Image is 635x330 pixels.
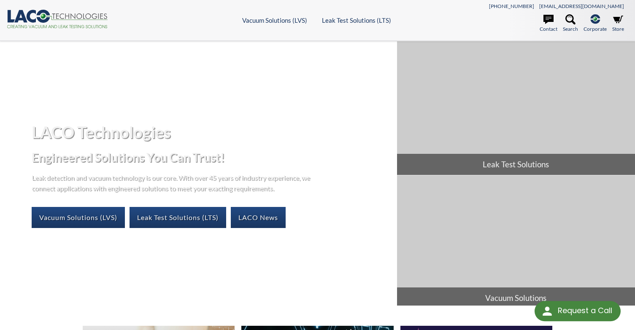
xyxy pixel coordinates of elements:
a: Store [612,14,624,33]
span: Corporate [584,25,607,33]
a: Vacuum Solutions (LVS) [32,207,125,228]
h2: Engineered Solutions You Can Trust! [32,150,390,165]
a: [EMAIL_ADDRESS][DOMAIN_NAME] [539,3,624,9]
div: Request a Call [535,301,621,321]
span: Leak Test Solutions [397,154,635,175]
a: Contact [540,14,557,33]
a: Leak Test Solutions (LTS) [322,16,391,24]
a: Vacuum Solutions [397,175,635,309]
img: round button [540,304,554,318]
h1: LACO Technologies [32,122,390,142]
a: Leak Test Solutions (LTS) [130,207,226,228]
div: Request a Call [558,301,612,320]
a: Vacuum Solutions (LVS) [242,16,307,24]
a: LACO News [231,207,286,228]
a: [PHONE_NUMBER] [489,3,534,9]
a: Leak Test Solutions [397,41,635,175]
p: Leak detection and vacuum technology is our core. With over 45 years of industry experience, we c... [32,172,314,193]
a: Search [563,14,578,33]
span: Vacuum Solutions [397,287,635,309]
